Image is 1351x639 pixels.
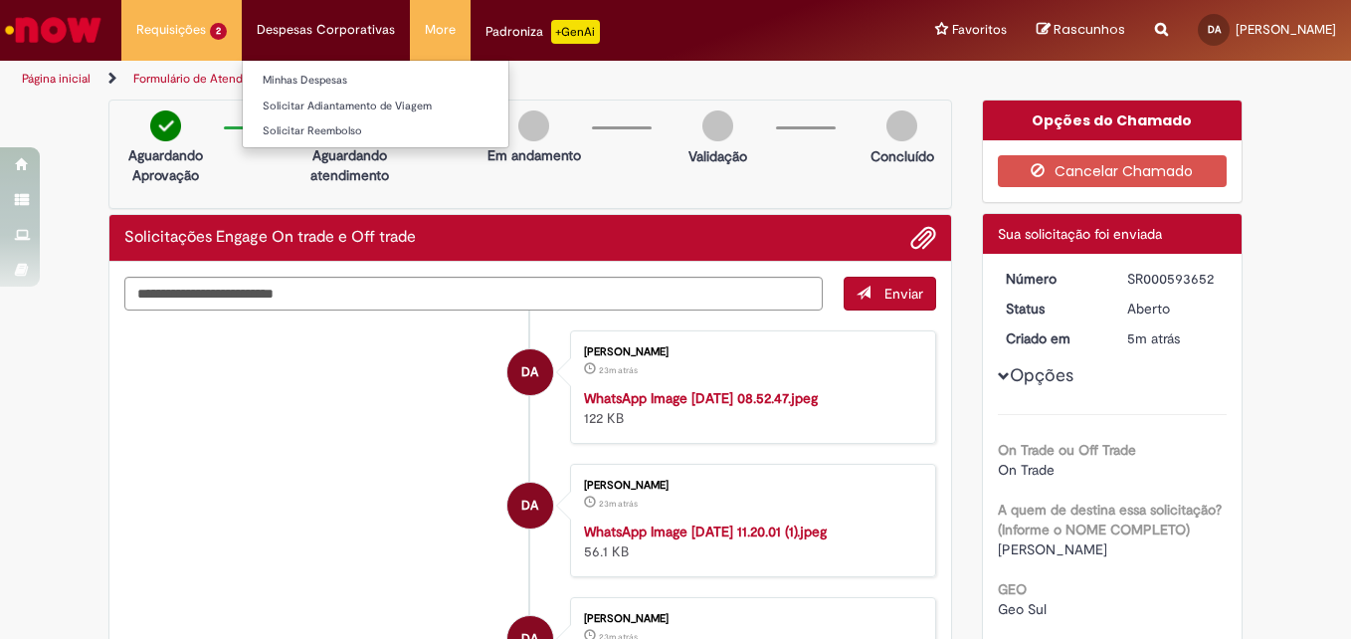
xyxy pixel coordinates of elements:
[584,613,915,625] div: [PERSON_NAME]
[884,285,923,303] span: Enviar
[688,146,747,166] p: Validação
[22,71,91,87] a: Página inicial
[243,96,508,117] a: Solicitar Adiantamento de Viagem
[243,120,508,142] a: Solicitar Reembolso
[133,71,281,87] a: Formulário de Atendimento
[584,480,915,492] div: [PERSON_NAME]
[1236,21,1336,38] span: [PERSON_NAME]
[1127,328,1220,348] div: 30/09/2025 11:01:38
[584,389,818,407] a: WhatsApp Image [DATE] 08.52.47.jpeg
[998,441,1136,459] b: On Trade ou Off Trade
[124,277,823,311] textarea: Digite sua mensagem aqui...
[599,364,638,376] span: 23m atrás
[150,110,181,141] img: check-circle-green.png
[521,348,538,396] span: DA
[599,364,638,376] time: 30/09/2025 10:44:18
[551,20,600,44] p: +GenAi
[991,328,1113,348] dt: Criado em
[1127,329,1180,347] time: 30/09/2025 11:01:38
[518,110,549,141] img: img-circle-grey.png
[487,145,581,165] p: Em andamento
[117,145,214,185] p: Aguardando Aprovação
[124,229,416,247] h2: Solicitações Engage On trade e Off trade Histórico de tíquete
[1208,23,1221,36] span: DA
[870,146,934,166] p: Concluído
[998,461,1055,479] span: On Trade
[844,277,936,311] button: Enviar
[991,269,1113,289] dt: Número
[998,501,1222,538] b: A quem de destina essa solicitação? (Informe o NOME COMPLETO)
[702,110,733,141] img: img-circle-grey.png
[1054,20,1125,39] span: Rascunhos
[136,20,206,40] span: Requisições
[599,498,638,510] time: 30/09/2025 10:44:17
[243,70,508,92] a: Minhas Despesas
[910,225,936,251] button: Adicionar anexos
[507,483,553,529] div: DARYELLE ARAUJO
[998,155,1228,187] button: Cancelar Chamado
[998,580,1027,598] b: GEO
[998,225,1162,243] span: Sua solicitação foi enviada
[1127,269,1220,289] div: SR000593652
[485,20,600,44] div: Padroniza
[1127,299,1220,319] div: Aberto
[991,299,1113,319] dt: Status
[521,482,538,530] span: DA
[886,110,917,141] img: img-circle-grey.png
[584,522,915,561] div: 56.1 KB
[998,600,1047,618] span: Geo Sul
[983,101,1243,140] div: Opções do Chamado
[599,498,638,510] span: 23m atrás
[584,523,827,540] a: WhatsApp Image [DATE] 11.20.01 (1).jpeg
[1127,329,1180,347] span: 5m atrás
[257,20,395,40] span: Despesas Corporativas
[15,61,885,98] ul: Trilhas de página
[2,10,104,50] img: ServiceNow
[507,349,553,395] div: DARYELLE ARAUJO
[584,346,915,358] div: [PERSON_NAME]
[1037,21,1125,40] a: Rascunhos
[952,20,1007,40] span: Favoritos
[584,388,915,428] div: 122 KB
[998,540,1107,558] span: [PERSON_NAME]
[210,23,227,40] span: 2
[425,20,456,40] span: More
[242,60,509,148] ul: Despesas Corporativas
[301,145,398,185] p: Aguardando atendimento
